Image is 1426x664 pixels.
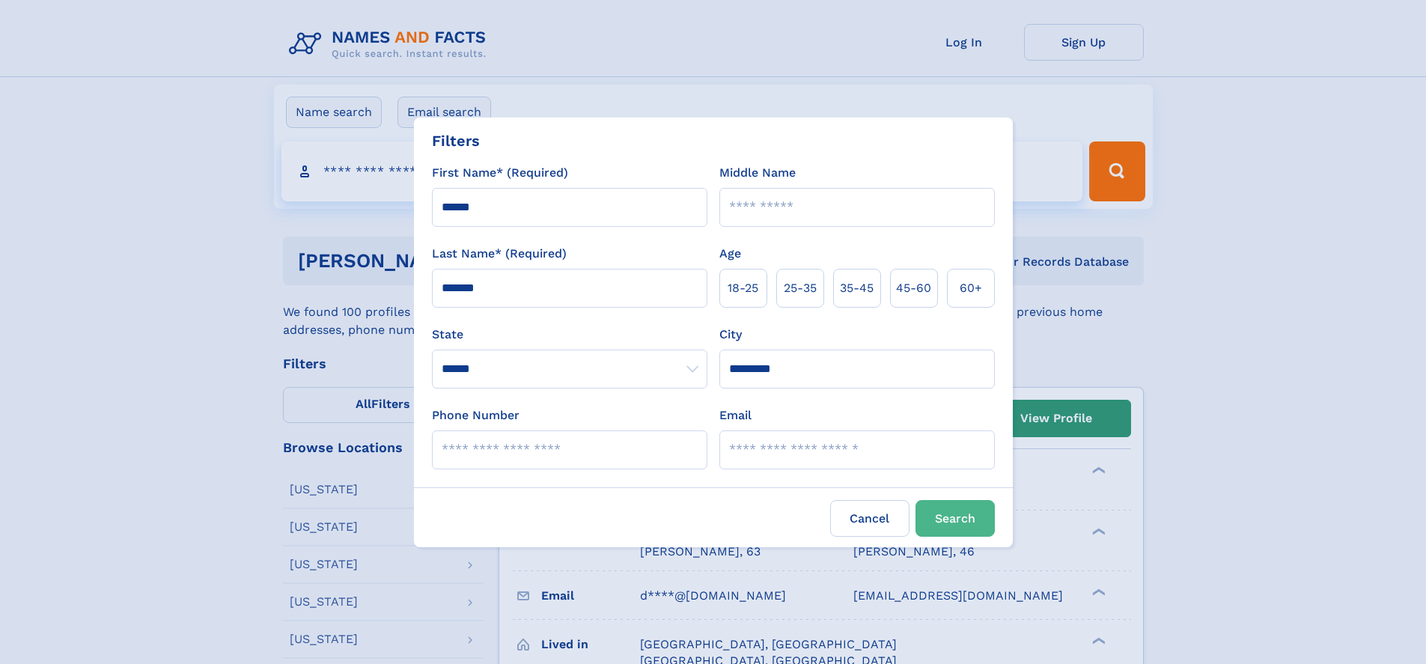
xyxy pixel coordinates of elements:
[830,500,909,537] label: Cancel
[432,245,567,263] label: Last Name* (Required)
[784,279,817,297] span: 25‑35
[719,245,741,263] label: Age
[432,406,519,424] label: Phone Number
[719,164,796,182] label: Middle Name
[432,164,568,182] label: First Name* (Required)
[915,500,995,537] button: Search
[728,279,758,297] span: 18‑25
[840,279,874,297] span: 35‑45
[432,326,707,344] label: State
[719,406,752,424] label: Email
[719,326,742,344] label: City
[432,130,480,152] div: Filters
[896,279,931,297] span: 45‑60
[960,279,982,297] span: 60+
